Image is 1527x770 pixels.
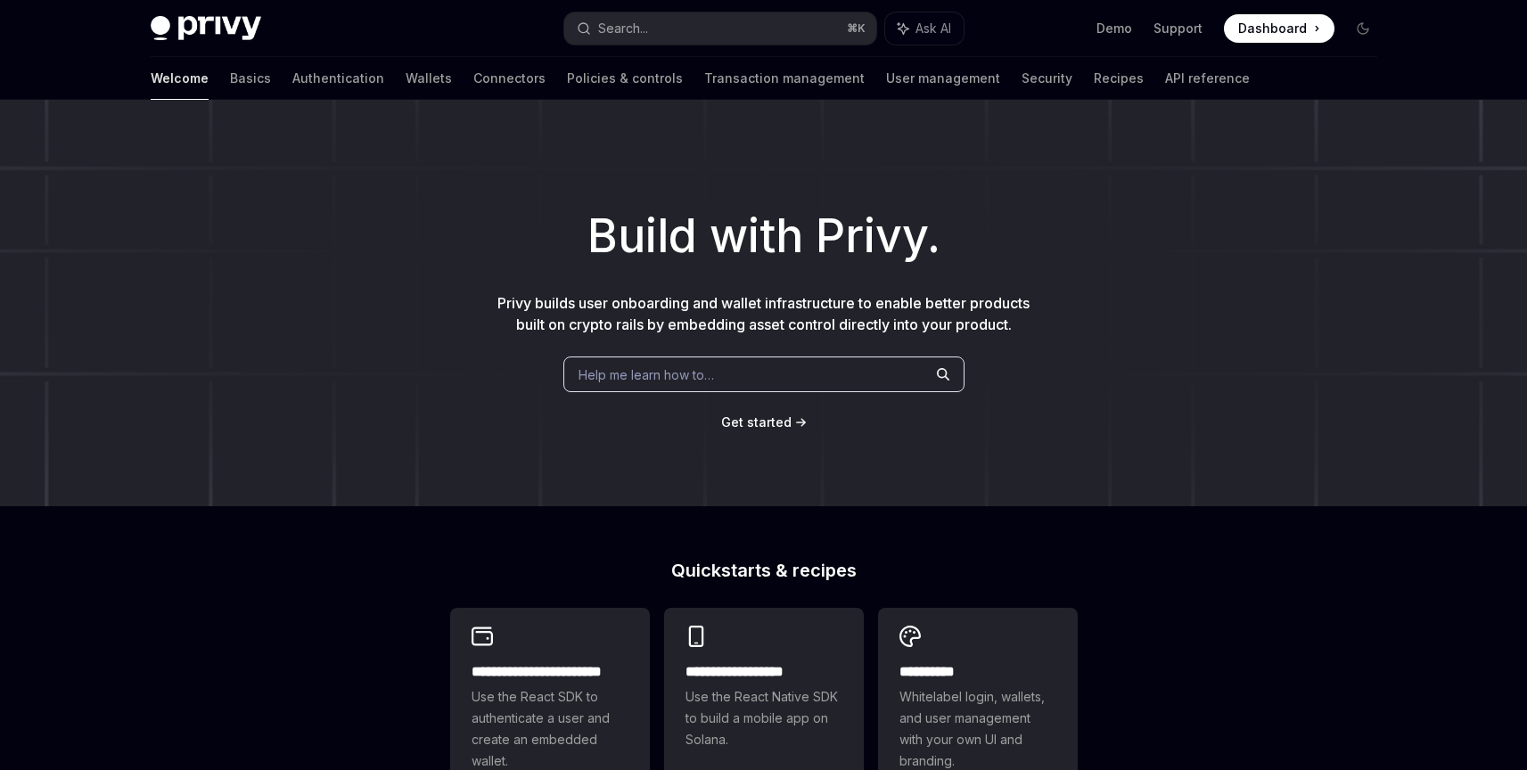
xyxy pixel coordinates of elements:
button: Search...⌘K [564,12,876,45]
button: Ask AI [885,12,964,45]
span: Help me learn how to… [579,365,714,384]
span: Get started [721,414,792,430]
a: Transaction management [704,57,865,100]
a: Policies & controls [567,57,683,100]
a: Support [1153,20,1203,37]
h1: Build with Privy. [29,201,1498,271]
a: Welcome [151,57,209,100]
a: API reference [1165,57,1250,100]
a: Basics [230,57,271,100]
a: Recipes [1094,57,1144,100]
a: Demo [1096,20,1132,37]
a: Connectors [473,57,546,100]
a: Wallets [406,57,452,100]
div: Search... [598,18,648,39]
h2: Quickstarts & recipes [450,561,1078,579]
img: dark logo [151,16,261,41]
a: User management [886,57,1000,100]
a: Get started [721,414,792,431]
a: Dashboard [1224,14,1334,43]
span: Ask AI [915,20,951,37]
span: Privy builds user onboarding and wallet infrastructure to enable better products built on crypto ... [497,294,1030,333]
button: Toggle dark mode [1349,14,1377,43]
span: Dashboard [1238,20,1307,37]
a: Security [1022,57,1072,100]
span: Use the React Native SDK to build a mobile app on Solana. [686,686,842,750]
span: ⌘ K [847,21,866,36]
a: Authentication [292,57,384,100]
